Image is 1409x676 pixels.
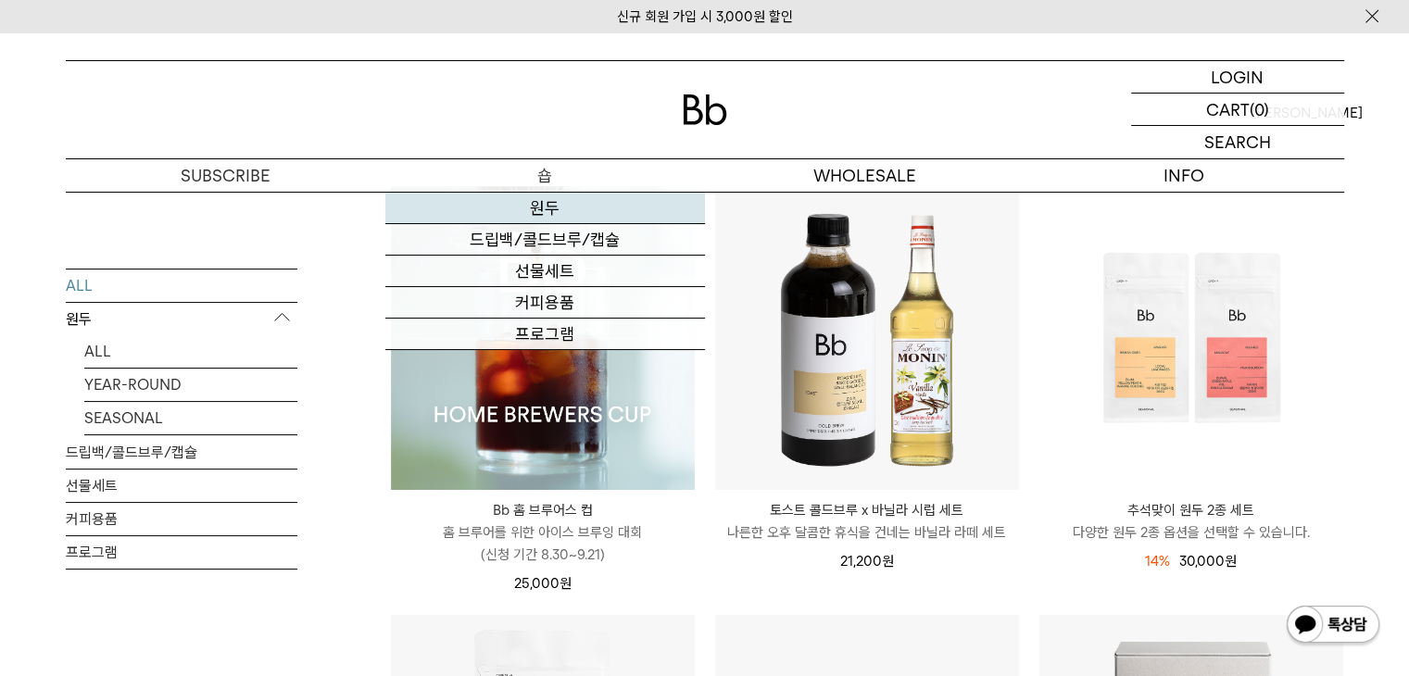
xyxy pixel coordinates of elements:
a: 커피용품 [66,503,297,535]
a: 드립백/콜드브루/캡슐 [66,436,297,469]
p: Bb 홈 브루어스 컵 [391,499,695,521]
p: 다양한 원두 2종 옵션을 선택할 수 있습니다. [1039,521,1343,544]
p: (0) [1250,94,1269,125]
a: 프로그램 [385,319,705,350]
a: 토스트 콜드브루 x 바닐라 시럽 세트 나른한 오후 달콤한 휴식을 건네는 바닐라 라떼 세트 [715,499,1019,544]
a: CART (0) [1131,94,1344,126]
a: SEASONAL [84,402,297,434]
span: 25,000 [514,575,572,592]
p: INFO [1025,159,1344,192]
p: SEARCH [1204,126,1271,158]
a: 커피용품 [385,287,705,319]
p: WHOLESALE [705,159,1025,192]
span: 원 [560,575,572,592]
div: 14% [1145,550,1170,572]
a: 프로그램 [66,536,297,569]
span: 21,200 [840,553,894,570]
a: Bb 홈 브루어스 컵 홈 브루어를 위한 아이스 브루잉 대회(신청 기간 8.30~9.21) [391,499,695,566]
span: 원 [882,553,894,570]
img: 토스트 콜드브루 x 바닐라 시럽 세트 [715,186,1019,490]
p: 추석맞이 원두 2종 세트 [1039,499,1343,521]
a: YEAR-ROUND [84,369,297,401]
img: 추석맞이 원두 2종 세트 [1039,186,1343,490]
a: 숍 [385,159,705,192]
a: 원두 [385,193,705,224]
img: 카카오톡 채널 1:1 채팅 버튼 [1285,604,1381,648]
a: LOGIN [1131,61,1344,94]
a: SUBSCRIBE [66,159,385,192]
a: 드립백/콜드브루/캡슐 [385,224,705,256]
span: 원 [1225,553,1237,570]
a: 선물세트 [385,256,705,287]
a: 신규 회원 가입 시 3,000원 할인 [617,8,793,25]
p: 홈 브루어를 위한 아이스 브루잉 대회 (신청 기간 8.30~9.21) [391,521,695,566]
a: ALL [84,335,297,368]
img: 로고 [683,94,727,125]
p: 원두 [66,303,297,336]
a: ALL [66,269,297,302]
p: 나른한 오후 달콤한 휴식을 건네는 바닐라 라떼 세트 [715,521,1019,544]
span: 30,000 [1179,553,1237,570]
p: CART [1206,94,1250,125]
a: 선물세트 [66,469,297,502]
p: 토스트 콜드브루 x 바닐라 시럽 세트 [715,499,1019,521]
a: 추석맞이 원두 2종 세트 다양한 원두 2종 옵션을 선택할 수 있습니다. [1039,499,1343,544]
p: LOGIN [1211,61,1264,93]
